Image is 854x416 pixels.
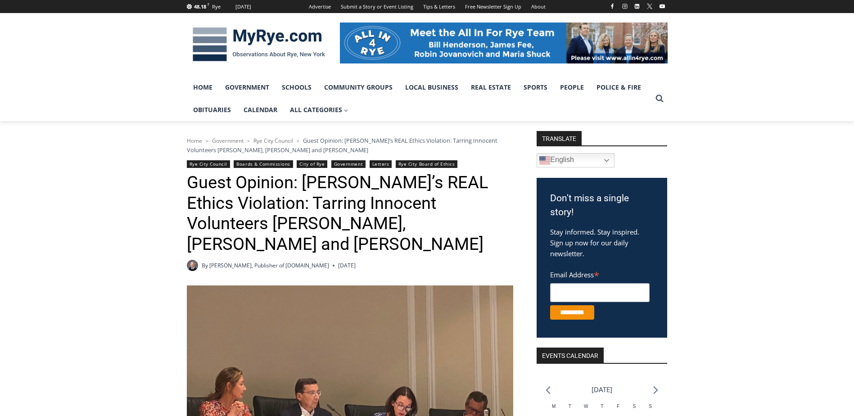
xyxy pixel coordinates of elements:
[644,1,655,12] a: X
[537,153,615,167] a: English
[651,90,668,107] button: View Search Form
[537,131,582,145] strong: TRANSLATE
[396,160,458,168] a: Rye City Board of Ethics
[539,155,550,166] img: en
[331,160,366,168] a: Government
[253,137,293,145] a: Rye City Council
[187,172,513,254] h1: Guest Opinion: [PERSON_NAME]’s REAL Ethics Violation: Tarring Innocent Volunteers [PERSON_NAME], ...
[552,404,556,409] span: M
[318,76,399,99] a: Community Groups
[247,138,250,144] span: >
[297,160,327,168] a: City of Rye
[187,76,219,99] a: Home
[187,136,497,154] span: Guest Opinion: [PERSON_NAME]’s REAL Ethics Violation: Tarring Innocent Volunteers [PERSON_NAME], ...
[632,1,642,12] a: Linkedin
[370,160,392,168] a: Letters
[276,76,318,99] a: Schools
[212,3,221,11] div: Rye
[550,191,654,220] h3: Don't miss a single story!
[607,1,618,12] a: Facebook
[187,260,198,271] a: Author image
[338,261,356,270] time: [DATE]
[590,76,647,99] a: Police & Fire
[187,160,230,168] a: Rye City Council
[235,3,251,11] div: [DATE]
[569,404,571,409] span: T
[537,348,604,363] h2: Events Calendar
[187,137,202,145] a: Home
[617,404,619,409] span: F
[633,404,636,409] span: S
[284,99,355,121] a: All Categories
[550,226,654,259] p: Stay informed. Stay inspired. Sign up now for our daily newsletter.
[657,1,668,12] a: YouTube
[550,266,650,282] label: Email Address
[592,384,612,396] li: [DATE]
[187,99,237,121] a: Obituaries
[194,3,206,10] span: 48.18
[187,136,513,154] nav: Breadcrumbs
[202,261,208,270] span: By
[234,160,293,168] a: Boards & Commissions
[465,76,517,99] a: Real Estate
[187,21,331,68] img: MyRye.com
[208,2,209,7] span: F
[619,1,630,12] a: Instagram
[649,404,652,409] span: S
[399,76,465,99] a: Local Business
[546,386,551,394] a: Previous month
[584,404,588,409] span: W
[601,404,603,409] span: T
[340,23,668,63] img: All in for Rye
[209,262,329,269] a: [PERSON_NAME], Publisher of [DOMAIN_NAME]
[297,138,299,144] span: >
[554,76,590,99] a: People
[237,99,284,121] a: Calendar
[653,386,658,394] a: Next month
[219,76,276,99] a: Government
[290,105,348,115] span: All Categories
[517,76,554,99] a: Sports
[212,137,244,145] a: Government
[206,138,208,144] span: >
[187,76,651,122] nav: Primary Navigation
